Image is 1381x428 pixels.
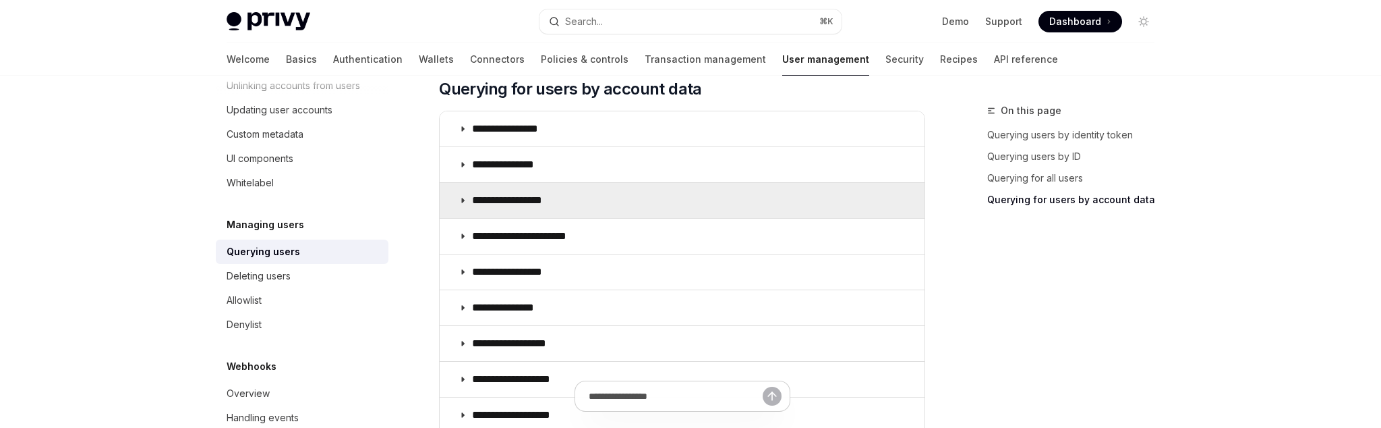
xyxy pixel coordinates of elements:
a: Deleting users [216,264,388,288]
a: Dashboard [1038,11,1122,32]
div: Denylist [227,317,262,333]
a: API reference [994,43,1058,76]
div: UI components [227,151,293,167]
a: Transaction management [645,43,766,76]
button: Send message [763,387,782,406]
a: UI components [216,146,388,171]
a: Basics [286,43,317,76]
div: Deleting users [227,268,291,284]
a: Welcome [227,43,270,76]
a: Recipes [940,43,978,76]
a: Custom metadata [216,122,388,146]
span: On this page [1001,103,1061,119]
div: Overview [227,385,270,402]
a: Policies & controls [541,43,628,76]
button: Open search [539,9,842,34]
a: Querying users by identity token [987,124,1165,146]
span: Dashboard [1049,15,1101,28]
a: Authentication [333,43,403,76]
input: Ask a question... [589,381,763,411]
div: Whitelabel [227,175,274,191]
a: Support [985,15,1022,28]
span: ⌘ K [819,16,833,27]
button: Toggle dark mode [1133,11,1154,32]
div: Querying users [227,244,300,260]
a: Security [885,43,924,76]
span: Querying for users by account data [439,78,702,100]
a: Querying for users by account data [987,189,1165,211]
h5: Managing users [227,217,304,233]
a: Overview [216,381,388,406]
a: Querying users by ID [987,146,1165,167]
a: Allowlist [216,288,388,313]
img: light logo [227,12,310,31]
h5: Webhooks [227,358,276,375]
a: Wallets [419,43,454,76]
a: Updating user accounts [216,98,388,122]
a: Denylist [216,313,388,337]
a: Querying users [216,240,388,264]
a: User management [782,43,869,76]
a: Whitelabel [216,171,388,195]
div: Handling events [227,410,299,426]
div: Custom metadata [227,126,303,142]
a: Connectors [470,43,525,76]
div: Updating user accounts [227,102,332,118]
a: Querying for all users [987,167,1165,189]
div: Allowlist [227,292,262,309]
a: Demo [942,15,969,28]
div: Search... [565,14,603,30]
